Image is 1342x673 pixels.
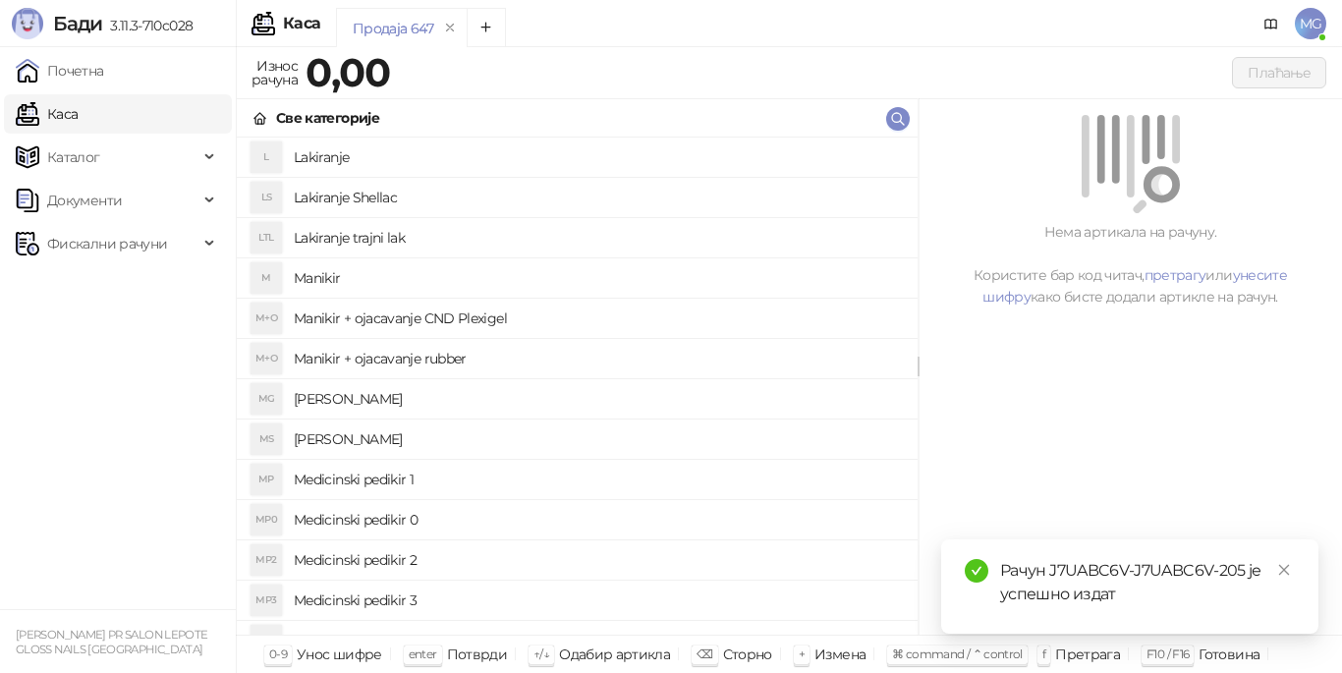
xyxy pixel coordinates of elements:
h4: [PERSON_NAME] [294,383,902,415]
div: Сторно [723,642,772,667]
button: Add tab [467,8,506,47]
a: Почетна [16,51,104,90]
h4: Lakiranje Shellac [294,182,902,213]
h4: Lakiranje [294,141,902,173]
div: M+O [251,343,282,374]
span: check-circle [965,559,988,583]
h4: Manikir [294,262,902,294]
span: f [1042,646,1045,661]
span: + [799,646,805,661]
div: MS [251,423,282,455]
a: Close [1273,559,1295,581]
h4: Manikir + ojacavanje rubber [294,343,902,374]
div: M [251,262,282,294]
div: Све категорије [276,107,379,129]
div: Продаја 647 [353,18,433,39]
div: Претрага [1055,642,1120,667]
div: L [251,141,282,173]
span: 3.11.3-710c028 [102,17,193,34]
span: MG [1295,8,1326,39]
span: F10 / F16 [1146,646,1189,661]
div: Готовина [1199,642,1259,667]
h4: Medicinski pedikir 2 [294,544,902,576]
span: ↑/↓ [533,646,549,661]
a: претрагу [1145,266,1206,284]
div: MP [251,464,282,495]
a: Каса [16,94,78,134]
small: [PERSON_NAME] PR SALON LEPOTE GLOSS NAILS [GEOGRAPHIC_DATA] [16,628,207,656]
div: Потврди [447,642,508,667]
div: MP3 [251,585,282,616]
span: close [1277,563,1291,577]
div: MP0 [251,504,282,535]
h4: Medicinski pedikir 1 [294,464,902,495]
span: Каталог [47,138,100,177]
span: enter [409,646,437,661]
span: Фискални рачуни [47,224,167,263]
h4: Pedikir [294,625,902,656]
div: LS [251,182,282,213]
div: MG [251,383,282,415]
div: LTL [251,222,282,253]
span: ⌫ [697,646,712,661]
button: remove [437,20,463,36]
div: Рачун J7UABC6V-J7UABC6V-205 је успешно издат [1000,559,1295,606]
strong: 0,00 [306,48,390,96]
h4: Medicinski pedikir 3 [294,585,902,616]
h4: Lakiranje trajni lak [294,222,902,253]
div: P [251,625,282,656]
div: Одабир артикла [559,642,670,667]
img: Logo [12,8,43,39]
div: grid [237,138,918,635]
span: Документи [47,181,122,220]
h4: Manikir + ojacavanje CND Plexigel [294,303,902,334]
div: M+O [251,303,282,334]
div: Каса [283,16,320,31]
span: ⌘ command / ⌃ control [892,646,1023,661]
a: Документација [1256,8,1287,39]
h4: [PERSON_NAME] [294,423,902,455]
div: MP2 [251,544,282,576]
span: Бади [53,12,102,35]
span: 0-9 [269,646,287,661]
button: Плаћање [1232,57,1326,88]
div: Износ рачуна [248,53,302,92]
div: Нема артикала на рачуну. Користите бар код читач, или како бисте додали артикле на рачун. [942,221,1318,308]
h4: Medicinski pedikir 0 [294,504,902,535]
div: Унос шифре [297,642,382,667]
div: Измена [814,642,866,667]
